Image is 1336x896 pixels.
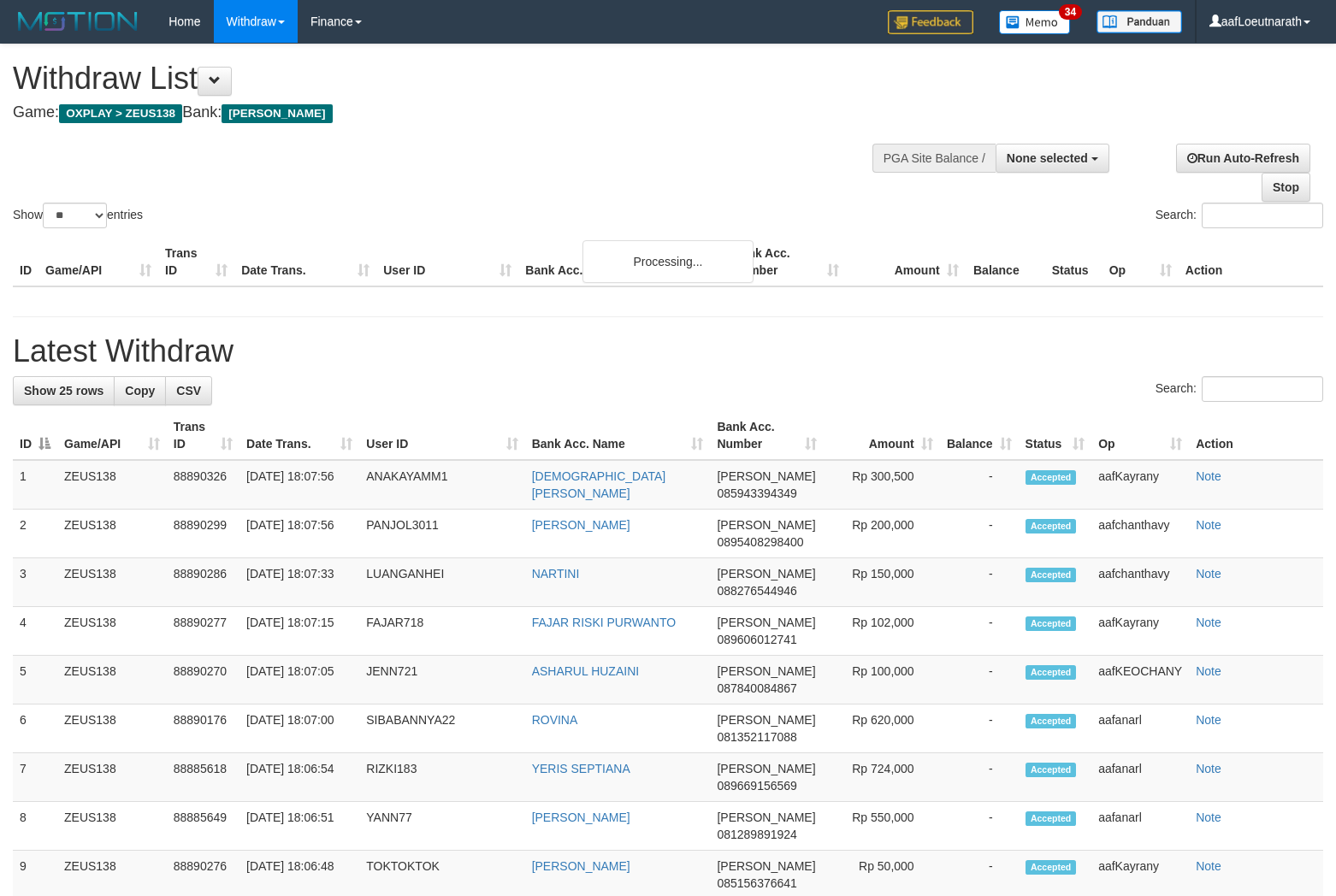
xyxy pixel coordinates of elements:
th: Op [1102,238,1179,286]
td: aafchanthavy [1091,558,1189,607]
td: 88890326 [167,460,239,510]
td: aafchanthavy [1091,510,1189,558]
span: None selected [1007,151,1088,165]
a: Stop [1262,173,1310,202]
img: MOTION_logo.png [13,9,143,34]
a: Note [1196,567,1221,581]
span: CSV [176,384,201,398]
td: 88890270 [167,656,239,704]
th: Trans ID [158,238,234,286]
td: FAJAR718 [359,607,524,656]
td: Rp 620,000 [824,704,939,753]
a: Note [1196,469,1221,483]
th: Status [1045,238,1102,286]
th: Date Trans. [234,238,376,286]
td: SIBABANNYA22 [359,704,524,753]
th: Bank Acc. Name [518,238,725,286]
td: 6 [13,704,57,753]
span: [PERSON_NAME] [222,104,332,123]
td: Rp 550,000 [824,802,939,851]
td: 8 [13,802,57,851]
th: Balance [966,238,1045,286]
span: Copy [125,384,155,398]
td: ANAKAYAMM1 [359,460,524,510]
input: Search: [1202,203,1323,228]
td: 5 [13,656,57,704]
th: ID [13,238,38,286]
span: Accepted [1026,568,1077,582]
span: Copy 085156376641 to clipboard [717,876,796,890]
td: aafKEOCHANY [1091,656,1189,704]
td: - [940,510,1019,558]
label: Search: [1156,376,1323,402]
td: YANN77 [359,802,524,851]
select: Showentries [43,203,107,228]
th: Trans ID: activate to sort column ascending [167,411,239,460]
td: [DATE] 18:07:33 [239,558,359,607]
td: aafKayrany [1091,607,1189,656]
td: aafanarl [1091,802,1189,851]
a: Copy [114,376,166,405]
td: - [940,607,1019,656]
a: Note [1196,811,1221,824]
th: Bank Acc. Number: activate to sort column ascending [710,411,824,460]
div: Processing... [582,240,754,283]
a: [PERSON_NAME] [532,811,630,824]
span: [PERSON_NAME] [717,469,815,483]
span: Copy 089669156569 to clipboard [717,779,796,793]
h4: Game: Bank: [13,104,873,121]
td: ZEUS138 [57,753,167,802]
div: PGA Site Balance / [872,144,996,173]
a: [PERSON_NAME] [532,518,630,532]
td: Rp 200,000 [824,510,939,558]
span: 34 [1059,4,1082,20]
th: Bank Acc. Number [725,238,845,286]
td: 1 [13,460,57,510]
td: 88885618 [167,753,239,802]
td: - [940,656,1019,704]
a: Show 25 rows [13,376,115,405]
span: Accepted [1026,665,1077,680]
span: Accepted [1026,519,1077,533]
td: 88885649 [167,802,239,851]
span: Copy 081352117088 to clipboard [717,730,796,744]
td: 3 [13,558,57,607]
a: ROVINA [532,713,578,727]
td: [DATE] 18:06:54 [239,753,359,802]
a: Note [1196,518,1221,532]
span: Copy 088276544946 to clipboard [717,584,796,598]
span: [PERSON_NAME] [717,762,815,775]
span: [PERSON_NAME] [717,616,815,629]
a: Note [1196,664,1221,678]
td: ZEUS138 [57,510,167,558]
td: ZEUS138 [57,802,167,851]
th: User ID: activate to sort column ascending [359,411,524,460]
td: Rp 724,000 [824,753,939,802]
th: Action [1179,238,1323,286]
td: aafKayrany [1091,460,1189,510]
a: [PERSON_NAME] [532,859,630,873]
a: Run Auto-Refresh [1176,144,1310,173]
img: panduan.png [1097,10,1182,33]
a: Note [1196,616,1221,629]
th: Amount: activate to sort column ascending [824,411,939,460]
td: [DATE] 18:07:00 [239,704,359,753]
td: [DATE] 18:07:56 [239,510,359,558]
th: Op: activate to sort column ascending [1091,411,1189,460]
h1: Latest Withdraw [13,334,1323,368]
a: Note [1196,713,1221,727]
td: Rp 102,000 [824,607,939,656]
th: Status: activate to sort column ascending [1019,411,1092,460]
td: Rp 300,500 [824,460,939,510]
th: User ID [376,238,518,286]
span: [PERSON_NAME] [717,518,815,532]
span: Copy 081289891924 to clipboard [717,828,796,841]
td: PANJOL3011 [359,510,524,558]
label: Search: [1156,203,1323,228]
span: Accepted [1026,811,1077,826]
span: Copy 087840084867 to clipboard [717,681,796,695]
a: [DEMOGRAPHIC_DATA] [PERSON_NAME] [532,469,666,500]
td: ZEUS138 [57,656,167,704]
td: [DATE] 18:07:15 [239,607,359,656]
th: Balance: activate to sort column ascending [940,411,1019,460]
